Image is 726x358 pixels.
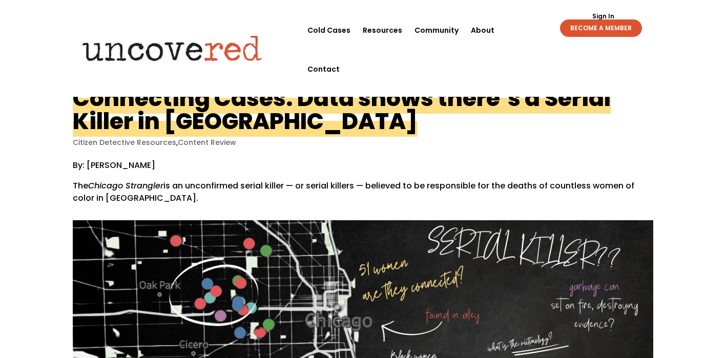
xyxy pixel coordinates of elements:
a: Citizen Detective Resources [73,137,176,148]
a: Community [414,11,459,50]
a: BECOME A MEMBER [560,19,642,37]
p: By: [PERSON_NAME] [73,159,654,180]
img: Uncovered logo [74,28,271,68]
a: Resources [363,11,402,50]
em: Chicago Strangler [88,180,163,192]
a: About [471,11,494,50]
a: Cold Cases [307,11,350,50]
a: Content Review [178,137,236,148]
h1: Connecting Cases: Data shows there’s a Serial Killer in [GEOGRAPHIC_DATA] [73,82,611,137]
a: Contact [307,50,340,89]
a: Sign In [587,13,620,19]
p: , [73,138,654,148]
p: The is an unconfirmed serial killer — or serial killers — believed to be responsible for the deat... [73,180,654,204]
